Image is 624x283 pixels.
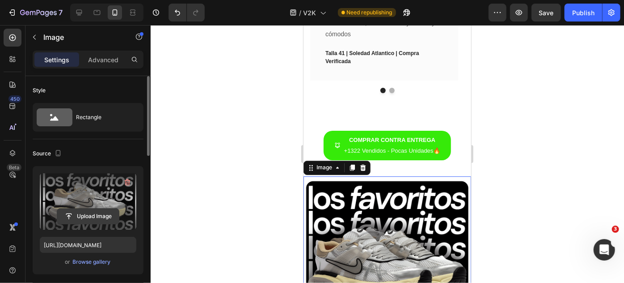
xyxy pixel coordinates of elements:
[46,111,132,118] strong: COMPRAR CONTRA ENTREGA
[57,208,119,224] button: Upload Image
[44,55,69,64] p: Settings
[33,86,46,94] div: Style
[7,164,21,171] div: Beta
[20,106,148,135] button: <p><span style="font-size:13px;"><strong>COMPRAR CONTRA ENTREGA&nbsp;</strong></span><br><span st...
[43,32,119,43] p: Image
[539,9,554,17] span: Save
[72,257,111,266] button: Browse gallery
[304,25,471,283] iframe: Design area
[347,9,392,17] span: Need republishing
[594,239,615,261] iframe: Intercom live chat
[11,139,30,147] div: Image
[41,123,137,129] span: +1322 Vendidos - Pocas Unidades🔥
[531,4,561,21] button: Save
[612,226,619,233] span: 3
[73,258,111,266] div: Browse gallery
[77,63,82,68] button: Dot
[304,8,316,17] span: V2K
[88,55,118,64] p: Advanced
[76,107,131,128] div: Rectangle
[33,148,63,160] div: Source
[169,4,205,21] div: Undo/Redo
[565,4,602,21] button: Publish
[4,4,67,21] button: 7
[86,63,91,68] button: Dot
[22,24,139,40] p: Talla 41 | Soledad Atlantico | Compra Verificada
[59,7,63,18] p: 7
[40,237,136,253] input: https://example.com/image.jpg
[65,257,71,267] span: or
[572,8,594,17] div: Publish
[299,8,302,17] span: /
[8,95,21,103] div: 450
